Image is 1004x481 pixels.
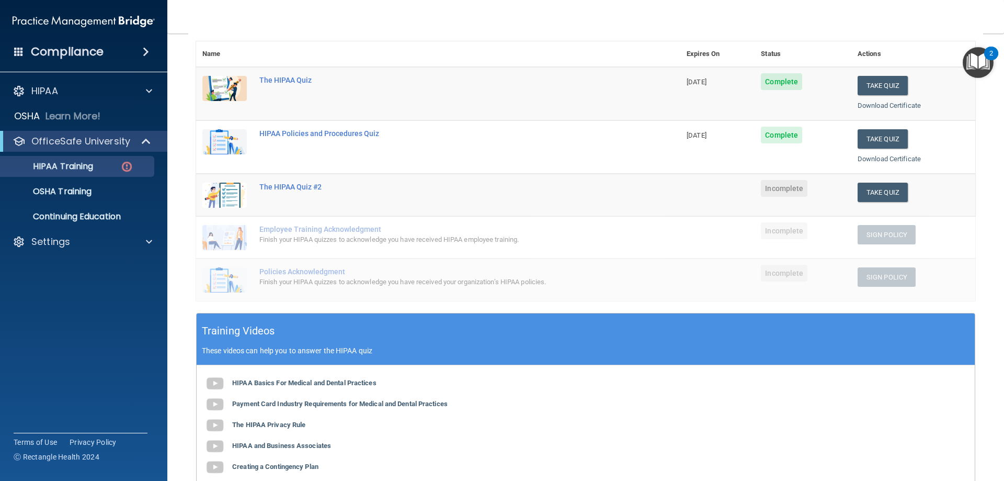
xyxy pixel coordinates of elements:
div: Policies Acknowledgment [259,267,628,276]
img: gray_youtube_icon.38fcd6cc.png [204,457,225,478]
button: Take Quiz [858,76,908,95]
span: Incomplete [761,222,807,239]
b: Creating a Contingency Plan [232,463,318,471]
button: Sign Policy [858,225,916,244]
div: HIPAA Policies and Procedures Quiz [259,129,628,138]
p: Settings [31,236,70,248]
div: The HIPAA Quiz [259,76,628,84]
div: Finish your HIPAA quizzes to acknowledge you have received HIPAA employee training. [259,233,628,246]
span: Incomplete [761,265,807,282]
th: Expires On [680,41,755,67]
button: Open Resource Center, 2 new notifications [963,47,994,78]
h5: Training Videos [202,322,275,340]
span: [DATE] [687,78,706,86]
b: Payment Card Industry Requirements for Medical and Dental Practices [232,400,448,408]
b: HIPAA Basics For Medical and Dental Practices [232,379,376,387]
span: Complete [761,127,802,143]
a: Settings [13,236,152,248]
img: gray_youtube_icon.38fcd6cc.png [204,415,225,436]
a: Terms of Use [14,437,57,448]
a: Download Certificate [858,155,921,163]
th: Name [196,41,253,67]
span: Complete [761,73,802,90]
span: Incomplete [761,180,807,197]
a: Privacy Policy [70,437,117,448]
div: Employee Training Acknowledgment [259,225,628,233]
div: 2 [989,53,993,67]
p: Learn More! [45,110,101,122]
img: gray_youtube_icon.38fcd6cc.png [204,436,225,457]
iframe: Drift Widget Chat Controller [952,409,991,449]
h4: Compliance [31,44,104,59]
p: OfficeSafe University [31,135,130,148]
p: OSHA [14,110,40,122]
p: These videos can help you to answer the HIPAA quiz [202,346,969,355]
span: [DATE] [687,131,706,139]
a: HIPAA [13,85,152,97]
th: Status [755,41,851,67]
button: Take Quiz [858,183,908,202]
b: HIPAA and Business Associates [232,442,331,450]
img: danger-circle.6113f641.png [120,160,133,173]
button: Sign Policy [858,267,916,287]
button: Take Quiz [858,129,908,149]
img: PMB logo [13,11,155,32]
p: HIPAA [31,85,58,97]
img: gray_youtube_icon.38fcd6cc.png [204,373,225,394]
th: Actions [851,41,975,67]
a: Download Certificate [858,102,921,109]
div: Finish your HIPAA quizzes to acknowledge you have received your organization’s HIPAA policies. [259,276,628,288]
div: The HIPAA Quiz #2 [259,183,628,191]
p: Continuing Education [7,211,150,222]
a: OfficeSafe University [13,135,152,148]
p: HIPAA Training [7,161,93,172]
img: gray_youtube_icon.38fcd6cc.png [204,394,225,415]
b: The HIPAA Privacy Rule [232,421,305,429]
span: Ⓒ Rectangle Health 2024 [14,452,99,462]
p: OSHA Training [7,186,92,197]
